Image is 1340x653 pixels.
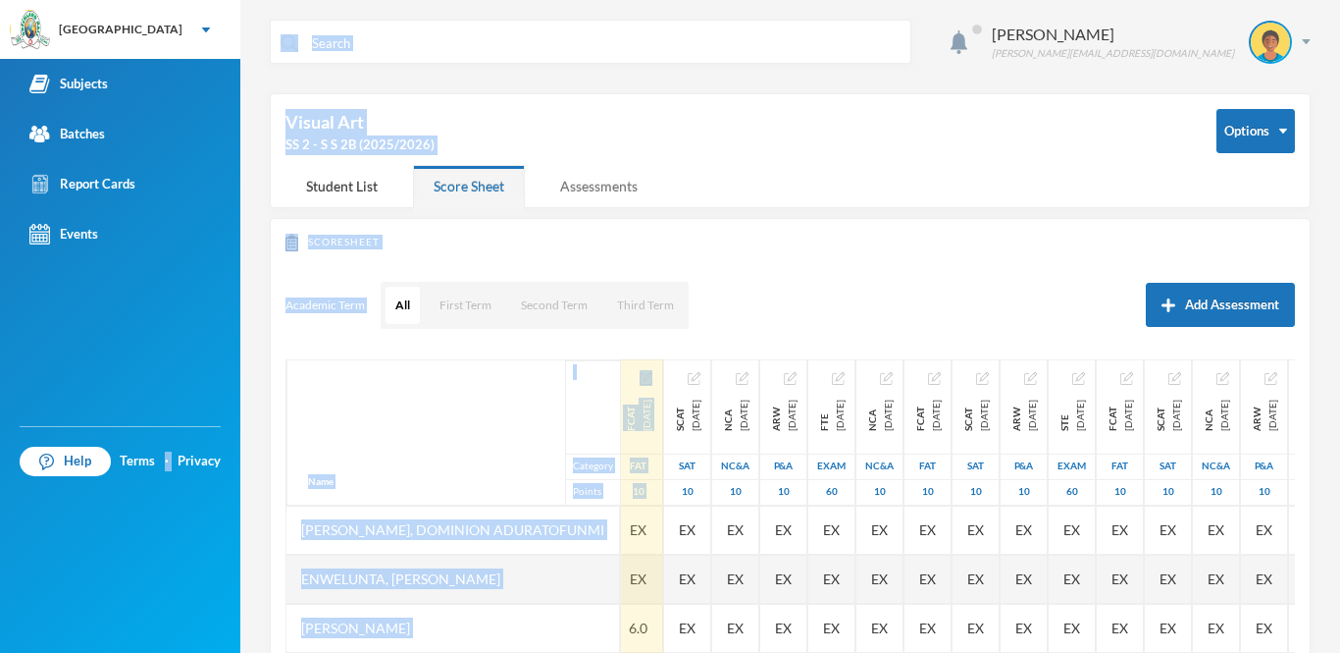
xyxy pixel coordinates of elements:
[720,400,736,431] span: NCA
[880,370,893,386] button: Edit Assessment
[1289,479,1335,505] div: 60
[712,479,758,505] div: 10
[1251,23,1290,62] img: STUDENT
[864,400,880,431] span: NCA
[1153,400,1168,431] span: SCAT
[540,165,658,207] div: Assessments
[1015,519,1032,540] span: Student Exempted.
[1208,519,1224,540] span: Student Exempted.
[287,459,354,505] div: Name
[856,454,902,479] div: Notecheck And Attendance
[1249,400,1264,431] span: ARW
[775,519,792,540] span: Student Exempted.
[640,372,652,385] img: edit
[165,452,169,471] div: ·
[856,479,902,505] div: 10
[1001,479,1047,505] div: 10
[784,372,797,385] img: edit
[808,454,854,479] div: Examination
[672,400,703,431] div: Second Continuous Assessment Test
[712,454,758,479] div: Notecheck And Attendance
[736,372,748,385] img: edit
[1256,569,1272,589] span: Student Exempted.
[285,109,1187,155] div: Visual Art
[1256,618,1272,638] span: Student Exempted.
[727,618,744,638] span: Student Exempted.
[664,479,710,505] div: 10
[967,618,984,638] span: Student Exempted.
[688,372,700,385] img: edit
[511,287,597,324] button: Second Term
[912,400,928,431] span: FCAT
[808,479,854,505] div: 60
[928,372,941,385] img: edit
[286,506,620,555] div: [PERSON_NAME], Dominion Aduratofunmi
[679,569,696,589] span: Student Exempted.
[904,479,951,505] div: 10
[1193,454,1239,479] div: Notecheck And Attendance
[59,21,182,38] div: [GEOGRAPHIC_DATA]
[1008,400,1040,431] div: Assignment and research works
[640,370,652,386] button: Edit Assessment
[1146,283,1295,327] button: Add Assessment
[614,479,662,505] div: 10
[871,519,888,540] span: Student Exempted.
[823,569,840,589] span: Student Exempted.
[20,447,111,476] a: Help
[967,519,984,540] span: Student Exempted.
[1153,400,1184,431] div: Second continuous assessment test
[1105,400,1120,431] span: FCAT
[286,604,620,653] div: [PERSON_NAME]
[565,479,620,505] div: Points
[285,136,1187,155] div: SS 2 - S S 2B (2025/2026)
[120,452,155,471] a: Terms
[832,372,845,385] img: edit
[1145,479,1191,505] div: 10
[1168,372,1181,385] img: edit
[1201,400,1216,431] span: NCA
[976,372,989,385] img: edit
[285,234,1295,251] div: Scoresheet
[967,569,984,589] span: Student Exempted.
[1015,569,1032,589] span: Student Exempted.
[727,569,744,589] span: Student Exempted.
[29,124,105,144] div: Batches
[607,287,684,324] button: Third Term
[1111,569,1128,589] span: Student Exempted.
[1097,454,1143,479] div: First Assessment Test
[1160,569,1176,589] span: Student Exempted.
[29,74,108,94] div: Subjects
[953,454,999,479] div: Second Assessment Test
[1208,569,1224,589] span: Student Exempted.
[784,370,797,386] button: Edit Assessment
[1049,479,1095,505] div: 60
[760,479,806,505] div: 10
[1057,400,1088,431] div: Second Term Examination
[912,400,944,431] div: First continuous assessment test
[823,519,840,540] span: Student Exempted.
[1063,519,1080,540] span: Student Exempted.
[1241,454,1287,479] div: Project And Assignment
[760,454,806,479] div: Project And Assignment
[672,400,688,431] span: SCAT
[565,454,620,479] div: Category
[1216,109,1295,153] button: Options
[960,400,976,431] span: SCAT
[953,479,999,505] div: 10
[413,165,525,207] div: Score Sheet
[960,400,992,431] div: Second continuous assessment test
[623,400,639,431] span: FCAT
[816,400,848,431] div: First Term Examination
[1249,400,1280,431] div: Assignment and Research Work
[11,11,50,50] img: logo
[1160,519,1176,540] span: Student Exempted.
[768,400,784,431] span: ARW
[310,21,901,65] input: Search
[720,400,751,431] div: Note-check And Attendance
[286,555,620,604] div: Enwelunta, [PERSON_NAME]
[1072,372,1085,385] img: edit
[904,454,951,479] div: First Assessment Test
[1111,618,1128,638] span: Student Exempted.
[1008,400,1024,431] span: ARW
[1208,618,1224,638] span: Student Exempted.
